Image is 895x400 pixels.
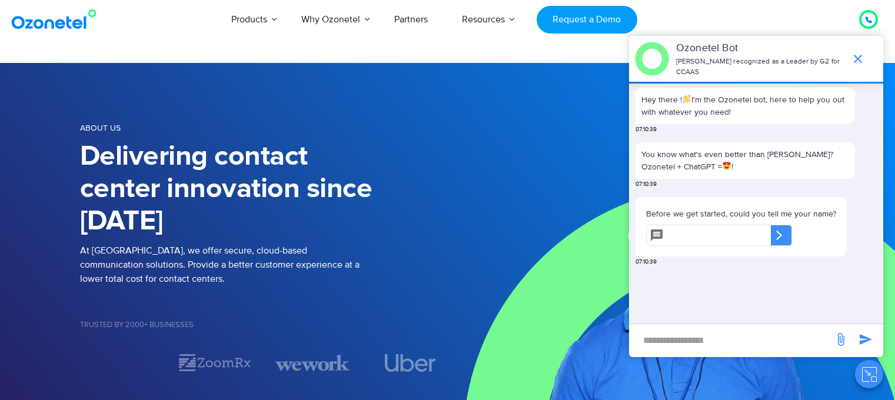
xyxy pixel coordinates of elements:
span: 07:10:39 [636,258,657,266]
p: [PERSON_NAME] recognized as a Leader by G2 for CCAAS [676,56,845,78]
div: new-msg-input [635,330,828,351]
span: About us [80,123,121,133]
img: 👋 [683,95,691,103]
img: zoomrx [178,352,252,373]
div: 2 / 7 [178,352,252,373]
span: send message [829,328,853,351]
img: header [635,42,669,76]
p: You know what's even better than [PERSON_NAME]? Ozonetel + ChatGPT = ! [641,148,849,173]
p: Hey there ! I'm the Ozonetel bot, here to help you out with whatever you need! [641,94,849,118]
div: 3 / 7 [275,352,350,373]
div: Image Carousel [80,352,448,373]
p: Ozonetel Bot [676,41,845,56]
button: Close chat [855,360,883,388]
p: Before we get started, could you tell me your name? [646,208,836,220]
a: Request a Demo [537,6,637,34]
span: 07:10:39 [636,180,657,189]
h5: Trusted by 2000+ Businesses [80,321,448,329]
img: 😍 [723,162,731,170]
span: 07:10:39 [636,125,657,134]
img: uber [385,354,436,372]
h1: Delivering contact center innovation since [DATE] [80,141,448,238]
div: 1 / 7 [80,356,154,370]
span: end chat or minimize [846,47,870,71]
img: wework [275,352,350,373]
div: 4 / 7 [373,354,447,372]
span: send message [854,328,877,351]
p: At [GEOGRAPHIC_DATA], we offer secure, cloud-based communication solutions. Provide a better cust... [80,244,448,286]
